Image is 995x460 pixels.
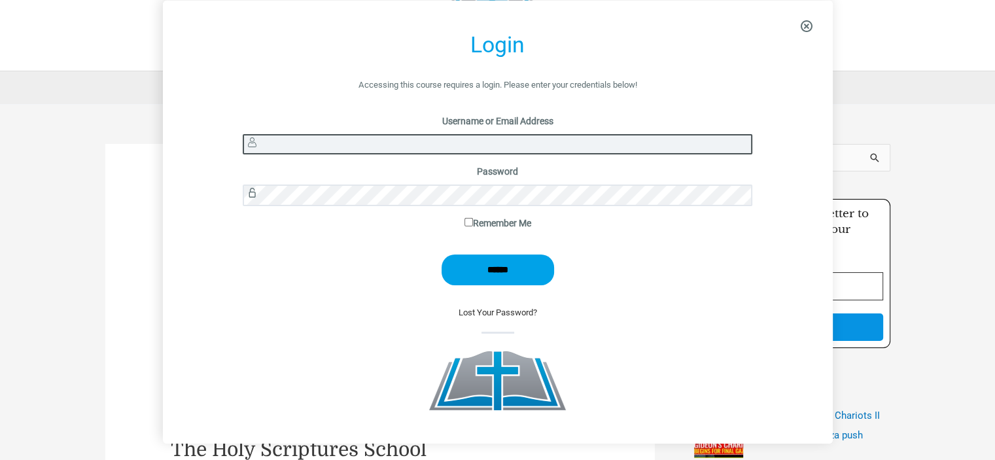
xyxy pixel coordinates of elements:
[243,25,752,66] div: Login
[464,218,473,226] input: Remember Me
[784,8,829,44] span: Close the login modal
[243,215,752,232] label: Remember Me
[243,163,752,180] label: Password
[163,1,833,443] div: Login modal
[243,113,752,130] label: Username or Email Address
[459,308,537,317] a: Lost Your Password?
[243,77,752,93] div: Accessing this course requires a login. Please enter your credentials below!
